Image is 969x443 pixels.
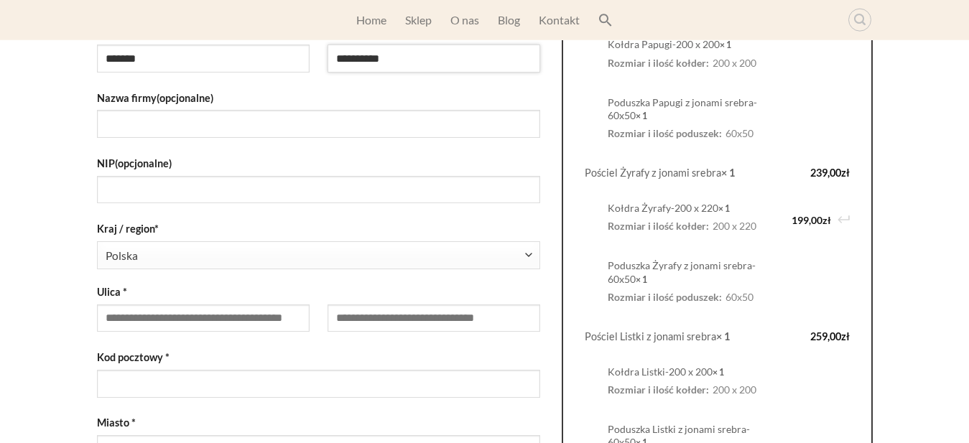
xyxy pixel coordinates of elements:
span: (opcjonalne) [115,157,172,169]
span: - [671,202,674,214]
a: Sklep [405,7,432,33]
span: - [746,423,750,435]
span: zł [841,167,850,179]
dt: Rozmiar i ilość poduszek: [608,291,722,304]
div: Poduszka Żyrafy z jonami srebra 60x50 [585,259,782,304]
a: Home [356,7,386,33]
abbr: pole wymagane [165,351,170,363]
div: Kołdra Papugi 200 x 200 [585,38,782,69]
td: Pościel Żyrafy z jonami srebra [585,156,787,191]
td: Pościel Listki z jonami srebra [585,320,787,355]
abbr: pole wymagane [131,416,136,429]
label: NIP [97,155,541,172]
bdi: 199,00 [792,214,831,226]
a: Blog [498,7,520,33]
span: Polska [106,242,524,270]
bdi: 239,00 [810,167,850,179]
dt: Rozmiar i ilość poduszek: [608,127,722,140]
strong: × 1 [636,111,647,121]
div: Poduszka Papugi z jonami srebra 60x50 [585,96,782,141]
strong: × 1 [636,274,647,285]
label: Nazwa firmy [97,90,541,106]
div: Kołdra Żyrafy 200 x 220 [585,202,782,233]
a: O nas [450,7,479,33]
strong: × 1 [721,167,735,179]
span: - [672,38,676,50]
abbr: pole wymagane [123,286,127,298]
a: Wyszukiwarka [848,9,871,32]
span: zł [822,214,831,226]
strong: × 1 [718,203,730,214]
strong: × 1 [713,367,724,378]
strong: × 1 [720,39,731,50]
span: - [665,365,669,378]
span: (opcjonalne) [157,92,213,104]
a: Search Icon Link [598,6,613,34]
label: Ulica [97,284,310,300]
span: - [754,96,757,108]
span: zł [841,330,850,342]
span: Kraj / region [97,241,541,269]
div: Kołdra Listki 200 x 200 [585,365,782,396]
label: Miasto [97,414,541,431]
abbr: pole wymagane [154,223,159,235]
dt: Rozmiar i ilość kołder: [608,57,709,70]
dt: Rozmiar i ilość kołder: [608,383,709,396]
svg: Search [598,13,613,27]
label: Kraj / region [97,220,541,237]
bdi: 259,00 [810,330,850,342]
strong: × 1 [716,330,730,342]
a: Kontakt [539,7,580,33]
span: - [752,259,756,271]
dt: Rozmiar i ilość kołder: [608,220,709,233]
label: Kod pocztowy [97,349,541,365]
